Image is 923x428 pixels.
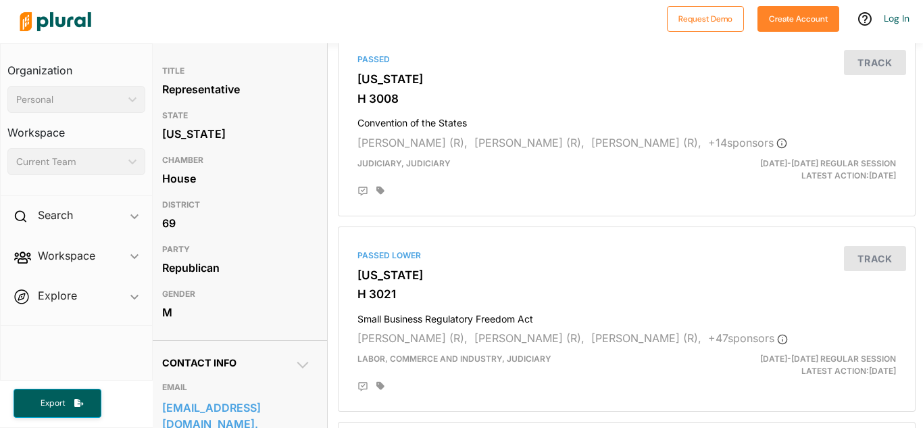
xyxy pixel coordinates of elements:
[357,381,368,392] div: Add Position Statement
[708,331,788,345] span: + 47 sponsor s
[38,208,73,222] h2: Search
[757,11,839,25] a: Create Account
[162,286,311,302] h3: GENDER
[474,136,584,149] span: [PERSON_NAME] (R),
[162,213,311,233] div: 69
[757,6,839,32] button: Create Account
[162,108,311,124] h3: STATE
[162,241,311,258] h3: PARTY
[7,113,145,143] h3: Workspace
[357,92,896,105] h3: H 3008
[844,246,906,271] button: Track
[357,307,896,325] h4: Small Business Regulatory Freedom Act
[720,158,906,182] div: Latest Action: [DATE]
[357,268,896,282] h3: [US_STATE]
[162,152,311,168] h3: CHAMBER
[162,124,311,144] div: [US_STATE]
[162,258,311,278] div: Republican
[760,354,896,364] span: [DATE]-[DATE] Regular Session
[7,51,145,80] h3: Organization
[667,11,744,25] a: Request Demo
[357,136,468,149] span: [PERSON_NAME] (R),
[667,6,744,32] button: Request Demo
[591,331,701,345] span: [PERSON_NAME] (R),
[357,72,896,86] h3: [US_STATE]
[357,53,896,66] div: Passed
[357,287,896,301] h3: H 3021
[844,50,906,75] button: Track
[162,168,311,189] div: House
[162,79,311,99] div: Representative
[14,389,101,418] button: Export
[376,186,384,195] div: Add tags
[884,12,909,24] a: Log In
[16,155,123,169] div: Current Team
[162,197,311,213] h3: DISTRICT
[357,354,551,364] span: Labor, Commerce and Industry, Judiciary
[162,379,311,396] h3: EMAIL
[162,302,311,323] div: M
[376,381,384,391] div: Add tags
[31,398,74,409] span: Export
[760,158,896,168] span: [DATE]-[DATE] Regular Session
[357,158,451,168] span: Judiciary, Judiciary
[357,249,896,262] div: Passed Lower
[16,93,123,107] div: Personal
[162,357,236,368] span: Contact Info
[357,111,896,129] h4: Convention of the States
[474,331,584,345] span: [PERSON_NAME] (R),
[720,353,906,377] div: Latest Action: [DATE]
[162,63,311,79] h3: TITLE
[708,136,787,149] span: + 14 sponsor s
[357,331,468,345] span: [PERSON_NAME] (R),
[591,136,701,149] span: [PERSON_NAME] (R),
[357,186,368,197] div: Add Position Statement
